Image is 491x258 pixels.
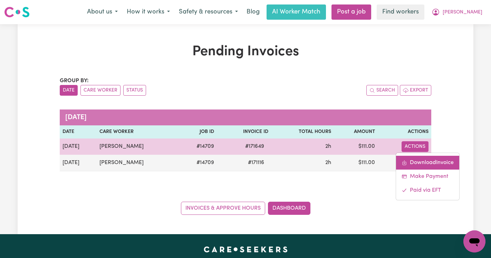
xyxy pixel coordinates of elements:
th: Job ID [179,125,217,138]
button: Export [400,85,431,96]
button: sort invoices by care worker [80,85,121,96]
button: sort invoices by paid status [123,85,146,96]
span: [PERSON_NAME] [443,9,482,16]
a: Blog [242,4,264,20]
button: About us [83,5,122,19]
td: $ 111.00 [334,155,378,171]
a: Invoices & Approve Hours [181,202,265,215]
td: [PERSON_NAME] [97,138,179,155]
th: Amount [334,125,378,138]
th: Care Worker [97,125,179,138]
th: Total Hours [271,125,334,138]
td: $ 111.00 [334,138,378,155]
button: Search [366,85,398,96]
a: Mark invoice #171649 as paid via EFT [396,183,459,197]
button: How it works [122,5,174,19]
td: # 14709 [179,138,217,155]
a: Find workers [377,4,424,20]
td: [PERSON_NAME] [97,155,179,171]
button: My Account [427,5,487,19]
h1: Pending Invoices [60,44,431,60]
img: Careseekers logo [4,6,30,18]
a: Careseekers home page [204,247,288,252]
td: [DATE] [60,155,97,171]
span: # 171116 [244,159,268,167]
iframe: Button to launch messaging window [463,230,485,252]
a: Download invoice #171649 [396,156,459,170]
span: 2 hours [325,160,331,165]
a: Make Payment [396,170,459,183]
button: Actions [402,141,429,152]
div: Actions [396,153,460,200]
a: AI Worker Match [267,4,326,20]
a: Post a job [331,4,371,20]
th: Invoice ID [217,125,271,138]
caption: [DATE] [60,109,431,125]
span: # 171649 [241,142,268,151]
td: [DATE] [60,138,97,155]
a: Careseekers logo [4,4,30,20]
button: sort invoices by date [60,85,78,96]
span: Group by: [60,78,89,84]
button: Safety & resources [174,5,242,19]
a: Dashboard [268,202,310,215]
th: Actions [378,125,431,138]
span: 2 hours [325,144,331,149]
td: # 14709 [179,155,217,171]
th: Date [60,125,97,138]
